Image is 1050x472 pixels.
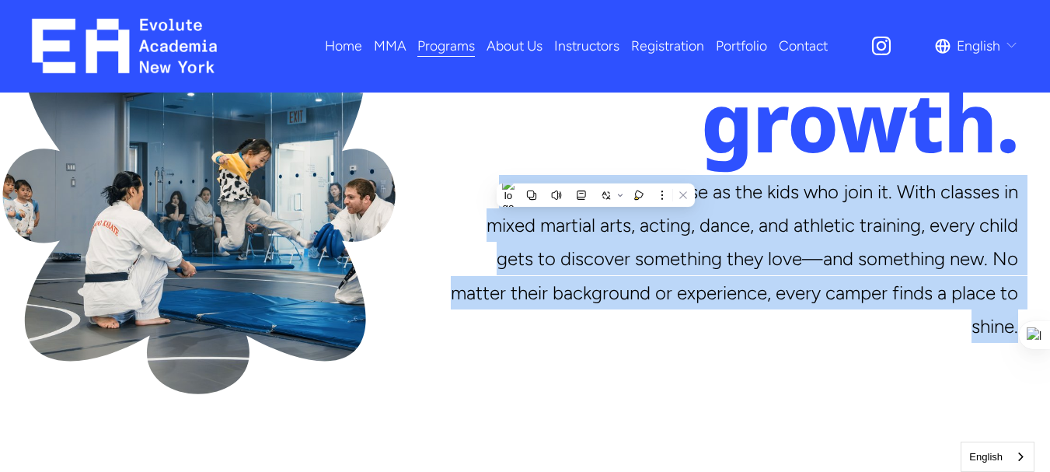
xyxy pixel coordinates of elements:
[631,33,704,60] a: Registration
[961,442,1034,471] a: English
[487,33,542,60] a: About Us
[417,33,475,60] a: folder dropdown
[935,33,1019,60] div: language picker
[554,33,619,60] a: Instructors
[961,442,1034,472] aside: Language selected: English
[446,175,1018,344] p: Our program is as diverse as the kids who join it. With classes in mixed martial arts, acting, da...
[374,33,406,60] a: folder dropdown
[779,33,828,60] a: Contact
[32,19,218,73] img: EA
[870,34,893,58] a: Instagram
[374,33,406,58] span: MMA
[325,33,362,60] a: Home
[417,33,475,58] span: Programs
[957,33,1000,58] span: English
[716,33,767,60] a: Portfolio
